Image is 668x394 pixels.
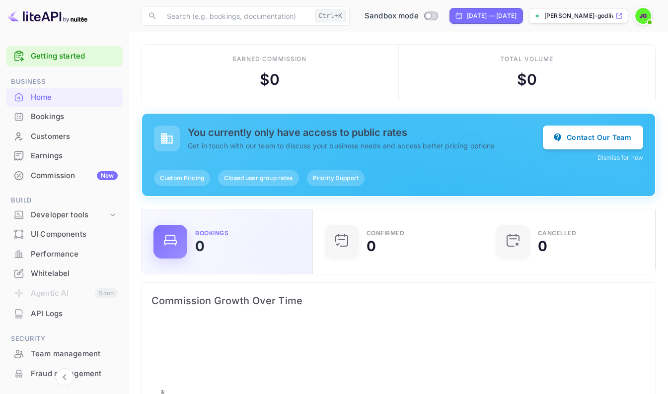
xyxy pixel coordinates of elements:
[195,230,228,236] div: Bookings
[188,127,543,138] h5: You currently only have access to public rates
[635,8,651,24] img: Johnson Godliving
[6,225,123,244] div: UI Components
[597,153,643,162] button: Dismiss for now
[361,10,442,22] div: Switch to Production mode
[500,55,553,64] div: Total volume
[31,92,118,103] div: Home
[544,11,613,20] p: [PERSON_NAME]-godliving-ftbs...
[315,9,346,22] div: Ctrl+K
[543,126,643,149] button: Contact Our Team
[218,174,298,183] span: Closed user group rates
[6,146,123,165] a: Earnings
[365,10,419,22] span: Sandbox mode
[56,368,74,386] button: Collapse navigation
[6,107,123,126] a: Bookings
[31,150,118,162] div: Earnings
[6,225,123,243] a: UI Components
[6,107,123,127] div: Bookings
[6,195,123,206] span: Build
[307,174,365,183] span: Priority Support
[154,174,210,183] span: Custom Pricing
[517,68,537,91] div: $ 0
[31,268,118,279] div: Whitelabel
[97,171,118,180] div: New
[6,127,123,146] div: Customers
[6,76,123,87] span: Business
[31,348,118,360] div: Team management
[6,146,123,166] div: Earnings
[6,344,123,363] a: Team management
[31,111,118,123] div: Bookings
[31,170,118,182] div: Commission
[31,51,118,62] a: Getting started
[31,249,118,260] div: Performance
[6,245,123,264] div: Performance
[6,166,123,185] a: CommissionNew
[367,239,376,253] div: 0
[367,230,405,236] div: Confirmed
[6,46,123,66] div: Getting started
[6,304,123,324] div: API Logs
[467,11,517,20] div: [DATE] — [DATE]
[31,131,118,142] div: Customers
[6,264,123,283] div: Whitelabel
[6,127,123,145] a: Customers
[31,229,118,240] div: UI Components
[161,6,311,26] input: Search (e.g. bookings, documentation)
[6,88,123,107] div: Home
[6,344,123,364] div: Team management
[6,364,123,383] a: Fraud management
[6,304,123,323] a: API Logs
[6,166,123,186] div: CommissionNew
[8,8,87,24] img: LiteAPI logo
[6,333,123,344] span: Security
[195,239,205,253] div: 0
[538,239,547,253] div: 0
[151,293,646,309] span: Commission Growth Over Time
[260,68,280,91] div: $ 0
[233,55,306,64] div: Earned commission
[31,308,118,320] div: API Logs
[6,206,123,224] div: Developer tools
[6,245,123,263] a: Performance
[6,264,123,282] a: Whitelabel
[538,230,577,236] div: CANCELLED
[6,364,123,384] div: Fraud management
[188,140,543,151] p: Get in touch with our team to discuss your business needs and access better pricing options
[31,209,108,221] div: Developer tools
[31,368,118,380] div: Fraud management
[6,88,123,106] a: Home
